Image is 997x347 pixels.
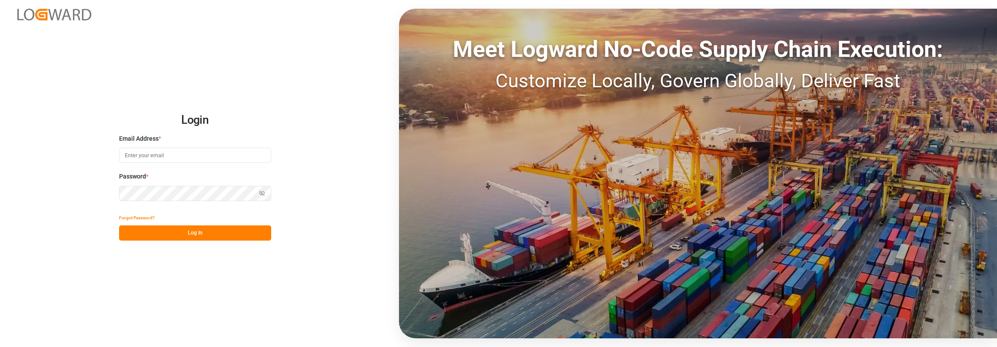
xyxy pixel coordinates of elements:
[119,106,271,134] h2: Login
[119,134,159,143] span: Email Address
[119,172,146,181] span: Password
[119,210,155,225] button: Forgot Password?
[399,66,997,95] div: Customize Locally, Govern Globally, Deliver Fast
[119,225,271,241] button: Log In
[17,9,91,20] img: Logward_new_orange.png
[119,148,271,163] input: Enter your email
[399,33,997,66] div: Meet Logward No-Code Supply Chain Execution:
